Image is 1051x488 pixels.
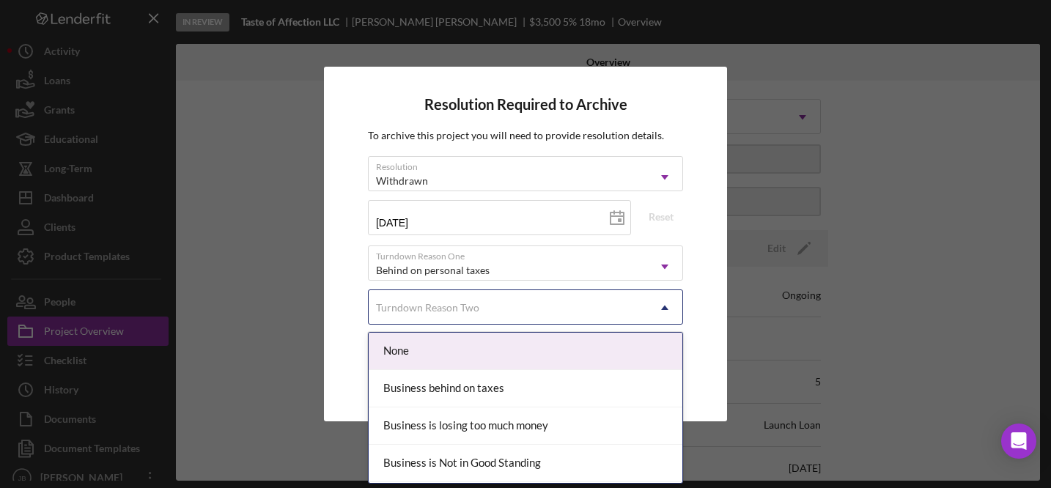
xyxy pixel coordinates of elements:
[649,206,674,228] div: Reset
[376,302,479,314] div: Turndown Reason Two
[369,333,682,370] div: None
[1001,424,1036,459] div: Open Intercom Messenger
[368,127,683,144] p: To archive this project you will need to provide resolution details.
[369,407,682,445] div: Business is losing too much money
[376,265,490,276] div: Behind on personal taxes
[639,206,683,228] button: Reset
[369,445,682,482] div: Business is Not in Good Standing
[369,370,682,407] div: Business behind on taxes
[368,96,683,113] h4: Resolution Required to Archive
[376,175,428,187] div: Withdrawn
